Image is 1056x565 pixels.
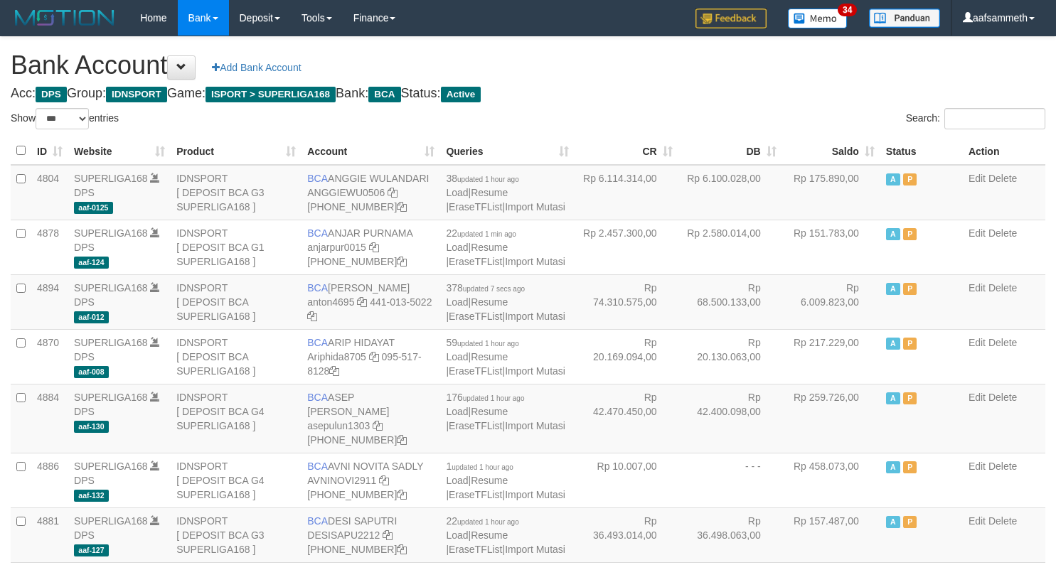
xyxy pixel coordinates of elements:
[449,311,502,322] a: EraseTFList
[988,282,1017,294] a: Delete
[988,337,1017,348] a: Delete
[68,384,171,453] td: DPS
[695,9,767,28] img: Feedback.jpg
[457,176,519,183] span: updated 1 hour ago
[74,544,109,556] span: aaf-127
[74,461,148,472] a: SUPERLIGA168
[171,165,302,220] td: IDNSPORT [ DEPOSIT BCA G3 SUPERLIGA168 ]
[31,165,68,220] td: 4804
[880,137,963,165] th: Status
[782,329,880,384] td: Rp 217.229,00
[449,544,502,555] a: EraseTFList
[505,489,565,500] a: Import Mutasi
[36,87,67,102] span: DPS
[329,365,339,377] a: Copy 0955178128 to clipboard
[446,242,468,253] a: Load
[446,337,518,348] span: 59
[369,242,379,253] a: Copy anjarpur0015 to clipboard
[886,461,900,473] span: Active
[988,461,1017,472] a: Delete
[782,274,880,329] td: Rp 6.009.823,00
[307,282,328,294] span: BCA
[171,507,302,562] td: IDNSPORT [ DEPOSIT BCA G3 SUPERLIGA168 ]
[505,420,565,431] a: Import Mutasi
[988,173,1017,184] a: Delete
[988,515,1017,527] a: Delete
[969,392,986,403] a: Edit
[302,165,440,220] td: ANGGIE WULANDARI [PHONE_NUMBER]
[203,55,310,80] a: Add Bank Account
[397,201,407,212] a: Copy 4062213373 to clipboard
[68,137,171,165] th: Website: activate to sort column ascending
[678,384,782,453] td: Rp 42.400.098,00
[357,296,367,308] a: Copy anton4695 to clipboard
[449,489,502,500] a: EraseTFList
[368,87,400,102] span: BCA
[68,329,171,384] td: DPS
[388,187,398,198] a: Copy ANGGIEWU0506 to clipboard
[302,274,440,329] td: [PERSON_NAME] 441-013-5022
[969,515,986,527] a: Edit
[575,329,678,384] td: Rp 20.169.094,00
[446,392,524,403] span: 176
[678,507,782,562] td: Rp 36.498.063,00
[575,165,678,220] td: Rp 6.114.314,00
[463,285,525,293] span: updated 7 secs ago
[74,392,148,403] a: SUPERLIGA168
[302,384,440,453] td: ASEP [PERSON_NAME] [PHONE_NUMBER]
[446,337,565,377] span: | | |
[397,434,407,446] a: Copy 4062281875 to clipboard
[11,108,119,129] label: Show entries
[575,137,678,165] th: CR: activate to sort column ascending
[969,337,986,348] a: Edit
[886,173,900,185] span: Active
[449,201,502,212] a: EraseTFList
[171,274,302,329] td: IDNSPORT [ DEPOSIT BCA SUPERLIGA168 ]
[449,256,502,267] a: EraseTFList
[68,274,171,329] td: DPS
[988,392,1017,403] a: Delete
[31,329,68,384] td: 4870
[903,283,917,295] span: Paused
[471,406,508,417] a: Resume
[74,490,109,502] span: aaf-132
[838,4,857,16] span: 34
[446,529,468,541] a: Load
[903,338,917,350] span: Paused
[575,453,678,507] td: Rp 10.007,00
[886,516,900,528] span: Active
[988,227,1017,239] a: Delete
[446,282,565,322] span: | | |
[446,392,565,431] span: | | |
[74,421,109,433] span: aaf-130
[575,507,678,562] td: Rp 36.493.014,00
[906,108,1045,129] label: Search:
[307,173,328,184] span: BCA
[678,137,782,165] th: DB: activate to sort column ascending
[963,137,1045,165] th: Action
[74,337,148,348] a: SUPERLIGA168
[505,256,565,267] a: Import Mutasi
[782,165,880,220] td: Rp 175.890,00
[678,274,782,329] td: Rp 68.500.133,00
[969,282,986,294] a: Edit
[68,165,171,220] td: DPS
[782,507,880,562] td: Rp 157.487,00
[446,173,518,184] span: 38
[575,220,678,274] td: Rp 2.457.300,00
[74,202,113,214] span: aaf-0125
[449,365,502,377] a: EraseTFList
[463,394,525,402] span: updated 1 hour ago
[457,518,519,526] span: updated 1 hour ago
[307,529,380,541] a: DESISAPU2212
[471,296,508,308] a: Resume
[788,9,848,28] img: Button%20Memo.svg
[302,137,440,165] th: Account: activate to sort column ascending
[440,137,574,165] th: Queries: activate to sort column ascending
[302,220,440,274] td: ANJAR PURNAMA [PHONE_NUMBER]
[68,507,171,562] td: DPS
[31,384,68,453] td: 4884
[171,329,302,384] td: IDNSPORT [ DEPOSIT BCA SUPERLIGA168 ]
[782,137,880,165] th: Saldo: activate to sort column ascending
[471,529,508,541] a: Resume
